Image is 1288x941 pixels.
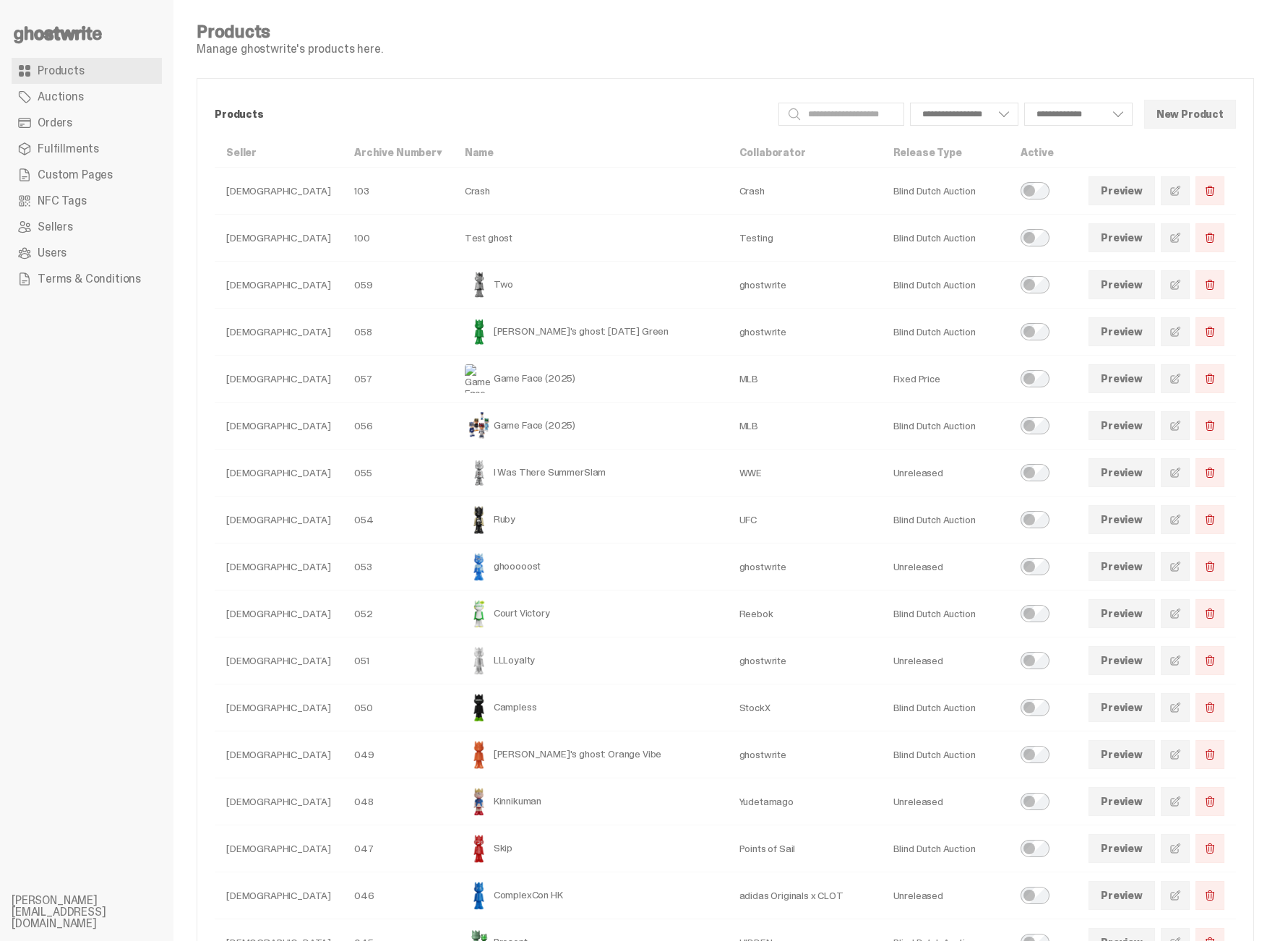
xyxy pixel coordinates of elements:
td: [DEMOGRAPHIC_DATA] [215,262,343,309]
p: Products [215,109,767,119]
a: Orders [12,110,162,136]
td: 048 [343,778,453,825]
img: Kinnikuman [465,787,494,816]
td: Unreleased [882,450,1009,497]
td: [DEMOGRAPHIC_DATA] [215,168,343,215]
td: [PERSON_NAME]'s ghost: [DATE] Green [453,309,728,356]
td: Blind Dutch Auction [882,825,1009,872]
td: Test ghost [453,215,728,262]
span: Sellers [38,221,73,233]
img: Game Face (2025) [465,364,494,393]
td: Skip [453,825,728,872]
span: Orders [38,117,72,129]
a: Custom Pages [12,162,162,188]
button: Delete Product [1195,881,1224,910]
td: Blind Dutch Auction [882,684,1009,731]
td: [DEMOGRAPHIC_DATA] [215,215,343,262]
td: Unreleased [882,872,1009,919]
td: 047 [343,825,453,872]
td: 049 [343,731,453,778]
th: Release Type [882,138,1009,168]
span: Custom Pages [38,169,113,181]
td: 046 [343,872,453,919]
td: Campless [453,684,728,731]
p: Manage ghostwrite's products here. [197,43,383,55]
a: Preview [1089,176,1155,205]
a: Auctions [12,84,162,110]
a: Preview [1089,881,1155,910]
h4: Products [197,23,383,40]
button: Delete Product [1195,176,1224,205]
a: Preview [1089,411,1155,440]
td: 055 [343,450,453,497]
td: Crash [728,168,882,215]
a: Preview [1089,646,1155,675]
td: WWE [728,450,882,497]
img: ghooooost [465,552,494,581]
span: Fulfillments [38,143,99,155]
td: 053 [343,543,453,590]
td: Ruby [453,497,728,543]
td: [DEMOGRAPHIC_DATA] [215,731,343,778]
td: [DEMOGRAPHIC_DATA] [215,872,343,919]
a: Terms & Conditions [12,266,162,292]
td: 051 [343,637,453,684]
a: Preview [1089,693,1155,722]
a: Preview [1089,599,1155,628]
td: [DEMOGRAPHIC_DATA] [215,543,343,590]
td: ghostwrite [728,309,882,356]
td: Game Face (2025) [453,356,728,403]
img: LLLoyalty [465,646,494,675]
td: Blind Dutch Auction [882,403,1009,450]
td: Crash [453,168,728,215]
button: Delete Product [1195,505,1224,534]
td: Game Face (2025) [453,403,728,450]
img: Two [465,270,494,299]
a: NFC Tags [12,188,162,214]
td: 054 [343,497,453,543]
td: Fixed Price [882,356,1009,403]
th: Name [453,138,728,168]
span: Auctions [38,91,84,103]
a: Sellers [12,214,162,240]
td: [PERSON_NAME]'s ghost: Orange Vibe [453,731,728,778]
a: Preview [1089,317,1155,346]
img: Game Face (2025) [465,411,494,440]
td: LLLoyalty [453,637,728,684]
a: Preview [1089,787,1155,816]
td: Yudetamago [728,778,882,825]
td: [DEMOGRAPHIC_DATA] [215,825,343,872]
td: 103 [343,168,453,215]
td: [DEMOGRAPHIC_DATA] [215,356,343,403]
td: 059 [343,262,453,309]
td: Blind Dutch Auction [882,168,1009,215]
td: 058 [343,309,453,356]
button: Delete Product [1195,693,1224,722]
td: Unreleased [882,778,1009,825]
button: New Product [1144,100,1236,129]
button: Delete Product [1195,646,1224,675]
td: MLB [728,403,882,450]
img: Schrödinger's ghost: Sunday Green [465,317,494,346]
button: Delete Product [1195,599,1224,628]
a: Products [12,58,162,84]
img: I Was There SummerSlam [465,458,494,487]
img: ComplexCon HK [465,881,494,910]
a: Preview [1089,364,1155,393]
td: [DEMOGRAPHIC_DATA] [215,684,343,731]
td: StockX [728,684,882,731]
img: Skip [465,834,494,863]
span: ▾ [437,146,442,159]
td: Blind Dutch Auction [882,731,1009,778]
td: Blind Dutch Auction [882,590,1009,637]
td: Blind Dutch Auction [882,309,1009,356]
img: Campless [465,693,494,722]
img: Ruby [465,505,494,534]
td: [DEMOGRAPHIC_DATA] [215,309,343,356]
td: Reebok [728,590,882,637]
a: Users [12,240,162,266]
td: ghostwrite [728,731,882,778]
a: Fulfillments [12,136,162,162]
a: Preview [1089,505,1155,534]
button: Delete Product [1195,834,1224,863]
